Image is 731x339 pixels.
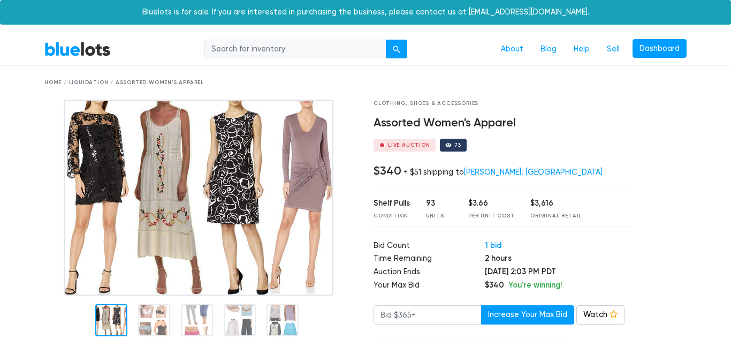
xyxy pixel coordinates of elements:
[374,100,632,108] div: Clothing, Shoes & Accessories
[485,280,632,293] td: $340
[374,305,482,325] input: Bid $365+
[530,198,582,209] div: $3,616
[468,198,514,209] div: $3.66
[204,40,386,59] input: Search for inventory
[485,266,632,280] td: [DATE] 2:03 PM PDT
[565,39,598,59] a: Help
[374,280,485,293] td: Your Max Bid
[481,305,574,325] button: Increase Your Max Bid
[426,198,453,209] div: 93
[426,212,453,220] div: Units
[388,142,430,148] div: Live Auction
[374,253,485,266] td: Time Remaining
[468,212,514,220] div: Per Unit Cost
[374,198,410,209] div: Shelf Pulls
[492,39,532,59] a: About
[530,212,582,220] div: Original Retail
[374,266,485,280] td: Auction Ends
[374,164,401,178] h4: $340
[374,212,410,220] div: Condition
[485,253,632,266] td: 2 hours
[464,168,603,177] a: [PERSON_NAME], [GEOGRAPHIC_DATA]
[454,142,462,148] div: 73
[374,116,632,130] h4: Assorted Women's Apparel
[633,39,687,58] a: Dashboard
[532,39,565,59] a: Blog
[576,305,625,325] a: Watch
[64,100,333,296] img: 593815b8-d6a0-4e67-9baf-786602f88381-1752709325.jpg
[508,280,562,290] span: You're winning!
[485,240,501,250] a: 1 bid
[403,168,603,177] div: + $51 shipping to
[598,39,628,59] a: Sell
[44,79,687,87] div: Home / Liquidation / Assorted Women's Apparel
[44,41,111,57] a: BlueLots
[374,240,485,253] td: Bid Count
